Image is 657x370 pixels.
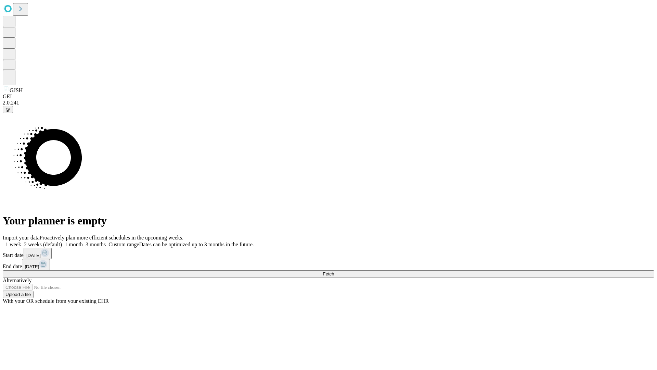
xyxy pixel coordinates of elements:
span: Proactively plan more efficient schedules in the upcoming weeks. [40,235,183,241]
span: 2 weeks (default) [24,242,62,247]
span: Dates can be optimized up to 3 months in the future. [139,242,254,247]
span: Fetch [323,271,334,276]
span: 1 week [5,242,21,247]
span: Alternatively [3,277,31,283]
button: Upload a file [3,291,34,298]
div: GEI [3,94,654,100]
div: Start date [3,248,654,259]
span: Import your data [3,235,40,241]
button: [DATE] [22,259,50,270]
span: 3 months [86,242,106,247]
span: @ [5,107,10,112]
div: End date [3,259,654,270]
button: Fetch [3,270,654,277]
h1: Your planner is empty [3,214,654,227]
button: @ [3,106,13,113]
span: 1 month [65,242,83,247]
button: [DATE] [24,248,52,259]
span: Custom range [108,242,139,247]
span: [DATE] [26,253,41,258]
span: With your OR schedule from your existing EHR [3,298,109,304]
span: GJSH [10,87,23,93]
span: [DATE] [25,264,39,269]
div: 2.0.241 [3,100,654,106]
